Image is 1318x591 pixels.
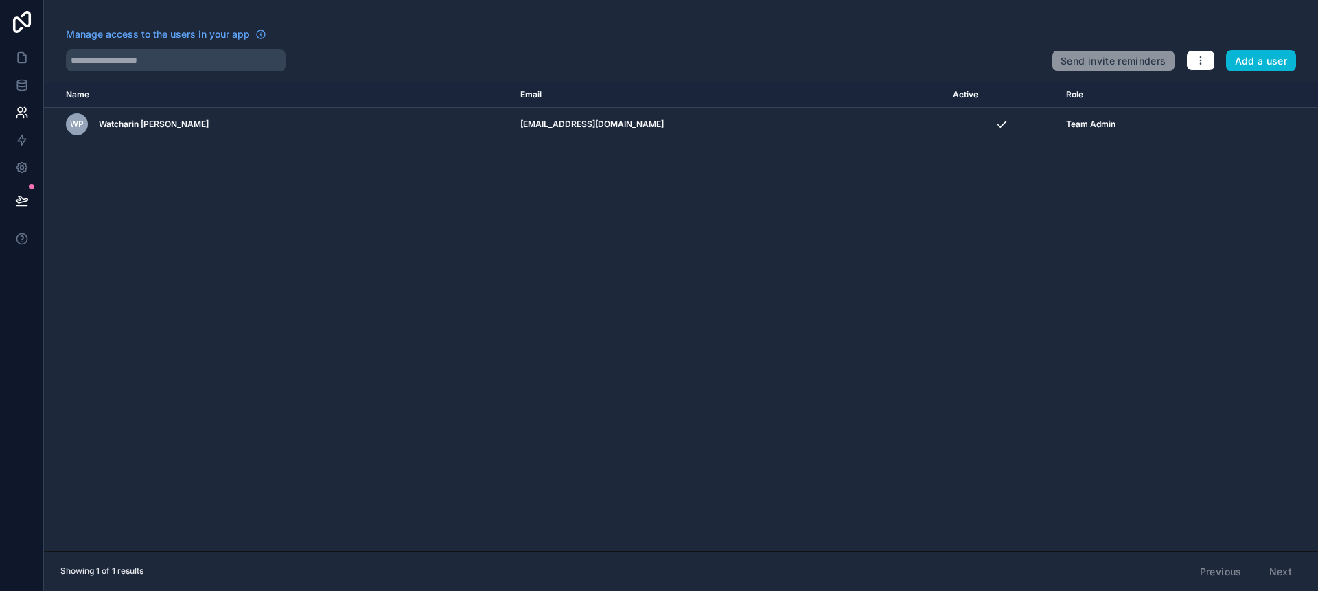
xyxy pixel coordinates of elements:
[1058,82,1236,108] th: Role
[70,119,84,130] span: WP
[512,108,945,141] td: [EMAIL_ADDRESS][DOMAIN_NAME]
[512,82,945,108] th: Email
[66,27,266,41] a: Manage access to the users in your app
[66,27,250,41] span: Manage access to the users in your app
[1226,50,1297,72] button: Add a user
[60,566,143,577] span: Showing 1 of 1 results
[1066,119,1115,130] span: Team Admin
[44,82,512,108] th: Name
[44,82,1318,551] div: scrollable content
[945,82,1058,108] th: Active
[99,119,209,130] span: Watcharin [PERSON_NAME]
